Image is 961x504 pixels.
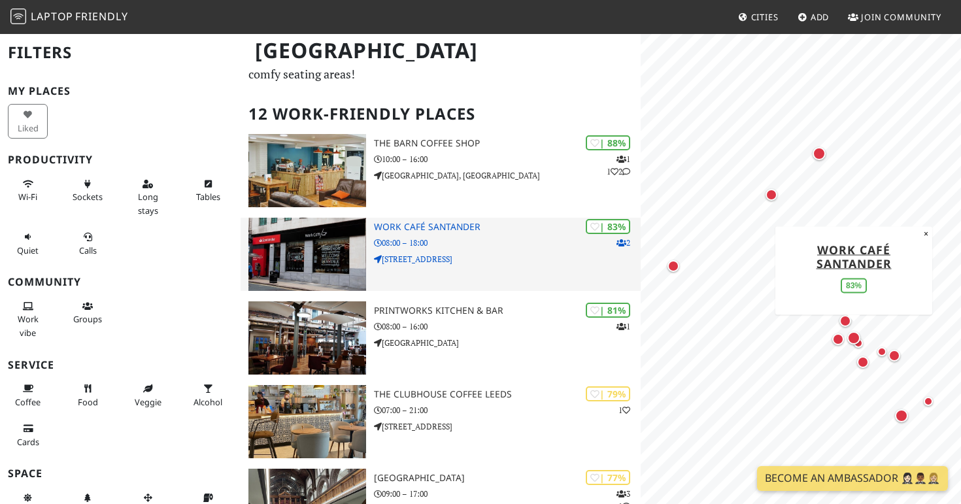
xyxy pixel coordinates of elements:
h3: Printworks Kitchen & Bar [374,305,641,316]
h3: Space [8,467,233,480]
span: Coffee [15,396,41,408]
div: Map marker [886,347,903,364]
div: Map marker [763,186,780,203]
p: [GEOGRAPHIC_DATA] [374,337,641,349]
p: 09:00 – 17:00 [374,488,641,500]
h3: Productivity [8,154,233,166]
a: Cities [733,5,784,29]
div: | 77% [586,470,630,485]
h3: Work Café Santander [374,222,641,233]
span: Food [78,396,98,408]
p: 1 [618,404,630,416]
a: The Clubhouse Coffee Leeds | 79% 1 The Clubhouse Coffee Leeds 07:00 – 21:00 [STREET_ADDRESS] [241,385,641,458]
a: LaptopFriendly LaptopFriendly [10,6,128,29]
p: [STREET_ADDRESS] [374,253,641,265]
button: Groups [68,295,108,330]
span: Friendly [75,9,127,24]
button: Food [68,378,108,412]
span: Group tables [73,313,102,325]
div: | 79% [586,386,630,401]
span: Credit cards [17,436,39,448]
span: Cities [751,11,779,23]
div: Map marker [851,335,866,351]
a: Work Café Santander | 83% 2 Work Café Santander 08:00 – 18:00 [STREET_ADDRESS] [241,218,641,291]
a: Add [792,5,835,29]
h2: 12 Work-Friendly Places [248,94,633,134]
div: | 83% [586,219,630,234]
a: Join Community [843,5,947,29]
span: Add [811,11,830,23]
img: Work Café Santander [248,218,366,291]
a: Printworks Kitchen & Bar | 81% 1 Printworks Kitchen & Bar 08:00 – 16:00 [GEOGRAPHIC_DATA] [241,301,641,375]
span: Alcohol [194,396,222,408]
img: Printworks Kitchen & Bar [248,301,366,375]
div: Map marker [837,312,854,329]
div: Map marker [854,354,871,371]
span: Veggie [135,396,161,408]
button: Quiet [8,226,48,261]
button: Alcohol [188,378,228,412]
div: Map marker [845,329,863,347]
div: Map marker [830,331,847,348]
span: Work-friendly tables [196,191,220,203]
button: Work vibe [8,295,48,343]
span: Stable Wi-Fi [18,191,37,203]
div: Map marker [810,144,828,163]
img: The Clubhouse Coffee Leeds [248,385,366,458]
img: LaptopFriendly [10,8,26,24]
p: 08:00 – 16:00 [374,320,641,333]
span: People working [18,313,39,338]
h2: Filters [8,33,233,73]
button: Tables [188,173,228,208]
p: [GEOGRAPHIC_DATA], [GEOGRAPHIC_DATA] [374,169,641,182]
span: Video/audio calls [79,244,97,256]
a: The Barn Coffee Shop | 88% 112 The Barn Coffee Shop 10:00 – 16:00 [GEOGRAPHIC_DATA], [GEOGRAPHIC_... [241,134,641,207]
a: Work Café Santander [817,241,892,271]
h3: The Clubhouse Coffee Leeds [374,389,641,400]
div: | 81% [586,303,630,318]
p: 10:00 – 16:00 [374,153,641,165]
span: Join Community [861,11,941,23]
div: Map marker [665,258,682,275]
button: Coffee [8,378,48,412]
p: 07:00 – 21:00 [374,404,641,416]
span: Long stays [138,191,158,216]
button: Cards [8,418,48,452]
button: Veggie [128,378,168,412]
button: Close popup [920,226,932,241]
h3: The Barn Coffee Shop [374,138,641,149]
p: 2 [616,237,630,249]
h3: Community [8,276,233,288]
div: Map marker [874,344,890,360]
h3: [GEOGRAPHIC_DATA] [374,473,641,484]
button: Calls [68,226,108,261]
div: Map marker [920,394,936,409]
span: Quiet [17,244,39,256]
span: Laptop [31,9,73,24]
button: Long stays [128,173,168,221]
h3: Service [8,359,233,371]
div: | 88% [586,135,630,150]
p: [STREET_ADDRESS] [374,420,641,433]
div: 83% [841,278,867,293]
h3: My Places [8,85,233,97]
p: 1 [616,320,630,333]
img: The Barn Coffee Shop [248,134,366,207]
p: 1 1 2 [607,153,630,178]
span: Power sockets [73,191,103,203]
button: Sockets [68,173,108,208]
p: 08:00 – 18:00 [374,237,641,249]
h1: [GEOGRAPHIC_DATA] [244,33,639,69]
button: Wi-Fi [8,173,48,208]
